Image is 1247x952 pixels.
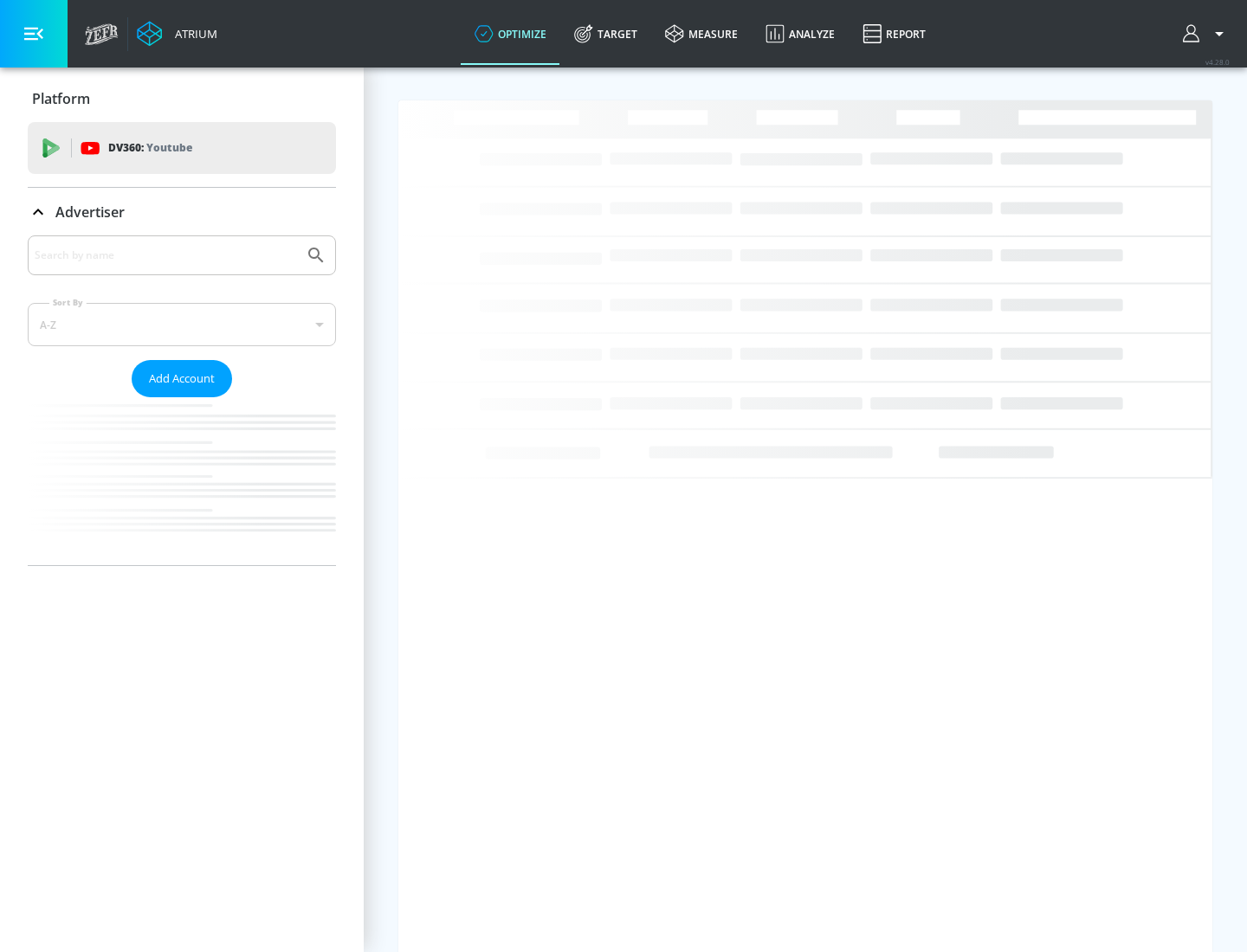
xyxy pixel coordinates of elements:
[28,122,336,174] div: DV360: Youtube
[28,397,336,565] nav: list of Advertiser
[28,74,336,123] div: Platform
[461,3,560,65] a: optimize
[752,3,849,65] a: Analyze
[49,297,87,308] label: Sort By
[108,138,192,158] p: DV360:
[651,3,752,65] a: measure
[132,360,232,397] button: Add Account
[1205,57,1230,67] span: v 4.28.0
[55,203,125,222] p: Advertiser
[560,3,651,65] a: Target
[137,21,217,47] a: Atrium
[168,26,217,42] div: Atrium
[32,89,90,108] p: Platform
[28,188,336,236] div: Advertiser
[35,244,297,267] input: Search by name
[149,369,215,389] span: Add Account
[28,235,336,565] div: Advertiser
[849,3,940,65] a: Report
[146,138,192,157] p: Youtube
[28,303,336,346] div: A-Z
